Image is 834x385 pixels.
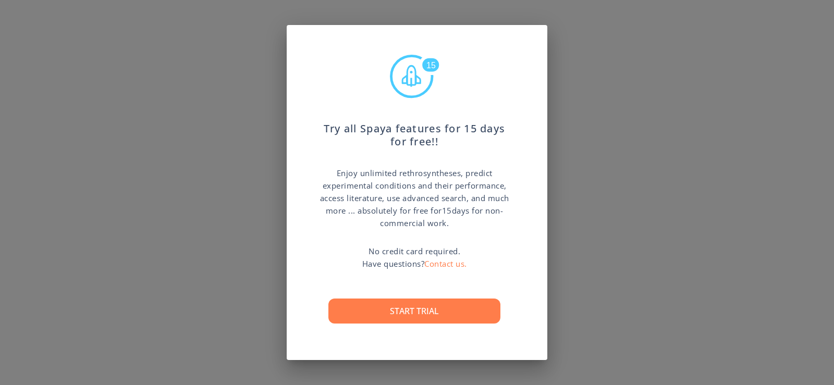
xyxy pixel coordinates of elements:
[424,258,467,269] a: Contact us.
[328,299,500,324] button: Start trial
[318,112,511,148] p: Try all Spaya features for 15 days for free!!
[362,245,467,270] p: No credit card required. Have questions?
[426,61,436,70] text: 15
[318,167,511,229] p: Enjoy unlimited rethrosyntheses, predict experimental conditions and their performance, access li...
